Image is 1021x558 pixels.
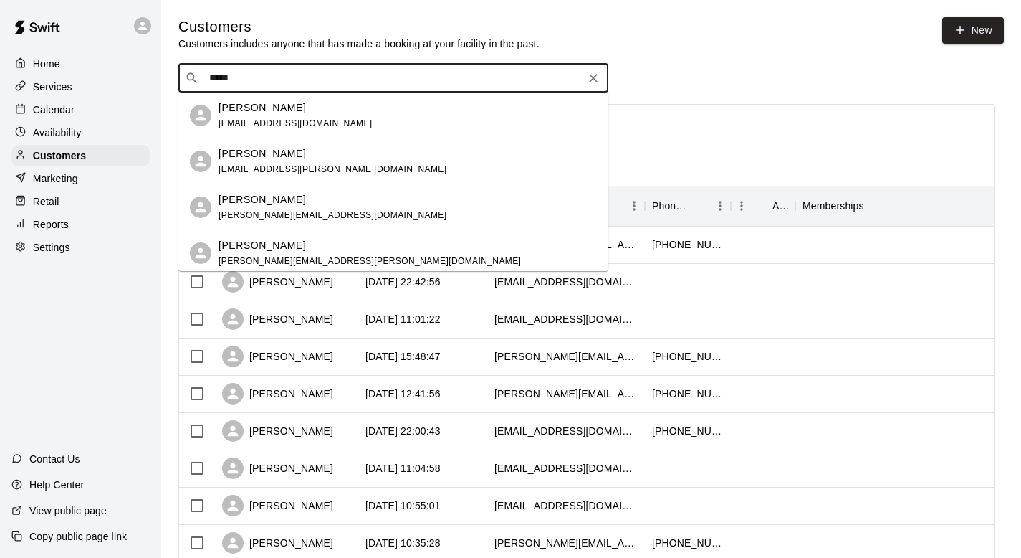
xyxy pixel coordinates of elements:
[11,237,150,258] a: Settings
[33,240,70,255] p: Settings
[190,151,211,172] div: Jacob Stewart
[33,80,72,94] p: Services
[33,148,86,163] p: Customers
[219,146,306,161] p: [PERSON_NAME]
[645,186,731,226] div: Phone Number
[222,383,333,405] div: [PERSON_NAME]
[33,194,59,209] p: Retail
[222,495,333,516] div: [PERSON_NAME]
[11,214,150,235] a: Reports
[219,164,446,174] span: [EMAIL_ADDRESS][PERSON_NAME][DOMAIN_NAME]
[864,196,884,216] button: Sort
[11,53,150,75] a: Home
[33,57,60,71] p: Home
[11,191,150,212] a: Retail
[652,349,724,364] div: +16473213614
[365,498,441,513] div: 2025-09-14 10:55:01
[731,195,752,217] button: Menu
[709,195,731,217] button: Menu
[219,256,521,266] span: [PERSON_NAME][EMAIL_ADDRESS][PERSON_NAME][DOMAIN_NAME]
[494,498,638,513] div: henrich012@yahoo.com
[11,99,150,120] a: Calendar
[11,76,150,98] a: Services
[178,37,540,51] p: Customers includes anyone that has made a booking at your facility in the past.
[178,64,608,93] div: Search customers by name or email
[222,308,333,330] div: [PERSON_NAME]
[652,536,724,550] div: +14169387229
[365,461,441,476] div: 2025-09-14 11:04:58
[222,420,333,442] div: [PERSON_NAME]
[222,532,333,554] div: [PERSON_NAME]
[222,458,333,479] div: [PERSON_NAME]
[365,536,441,550] div: 2025-09-13 10:35:28
[731,186,795,226] div: Age
[219,118,373,128] span: [EMAIL_ADDRESS][DOMAIN_NAME]
[652,387,724,401] div: +16472260255
[652,424,724,438] div: +14169973783
[219,238,306,253] p: [PERSON_NAME]
[365,312,441,326] div: 2025-09-18 11:01:22
[11,122,150,143] a: Availability
[494,275,638,289] div: jaimegarza911@hotmail.com
[190,197,211,218] div: Jacob Warecki
[652,186,689,226] div: Phone Number
[33,171,78,186] p: Marketing
[494,424,638,438] div: ash_a_g@hotmail.com
[365,349,441,364] div: 2025-09-15 15:48:47
[29,503,107,518] p: View public page
[689,196,709,216] button: Sort
[365,275,441,289] div: 2025-09-18 22:42:56
[11,145,150,166] a: Customers
[365,387,441,401] div: 2025-09-15 12:41:56
[494,349,638,364] div: heidi.whewell@gmail.com
[583,68,603,88] button: Clear
[652,237,724,252] div: +14168442083
[11,168,150,189] a: Marketing
[989,195,1010,217] button: Menu
[29,452,80,466] p: Contact Us
[942,17,1004,44] a: New
[190,105,211,126] div: Irmgard Jacob
[494,312,638,326] div: gray.lexy@gmail.com
[222,271,333,293] div: [PERSON_NAME]
[29,478,84,492] p: Help Center
[772,186,788,226] div: Age
[802,186,864,226] div: Memberships
[33,126,82,140] p: Availability
[219,100,306,115] p: [PERSON_NAME]
[219,192,306,207] p: [PERSON_NAME]
[178,17,540,37] h5: Customers
[487,186,645,226] div: Email
[365,424,441,438] div: 2025-09-14 22:00:43
[752,196,772,216] button: Sort
[33,217,69,232] p: Reports
[33,103,75,117] p: Calendar
[494,536,638,550] div: laura.c.allen07@gmail.com
[219,210,446,220] span: [PERSON_NAME][EMAIL_ADDRESS][DOMAIN_NAME]
[623,195,645,217] button: Menu
[222,346,333,367] div: [PERSON_NAME]
[190,242,211,264] div: Jacob Spedaliere
[494,461,638,476] div: ljohnston@live.ca
[494,387,638,401] div: irina.posan@gmail.com
[29,529,127,544] p: Copy public page link
[795,186,1010,226] div: Memberships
